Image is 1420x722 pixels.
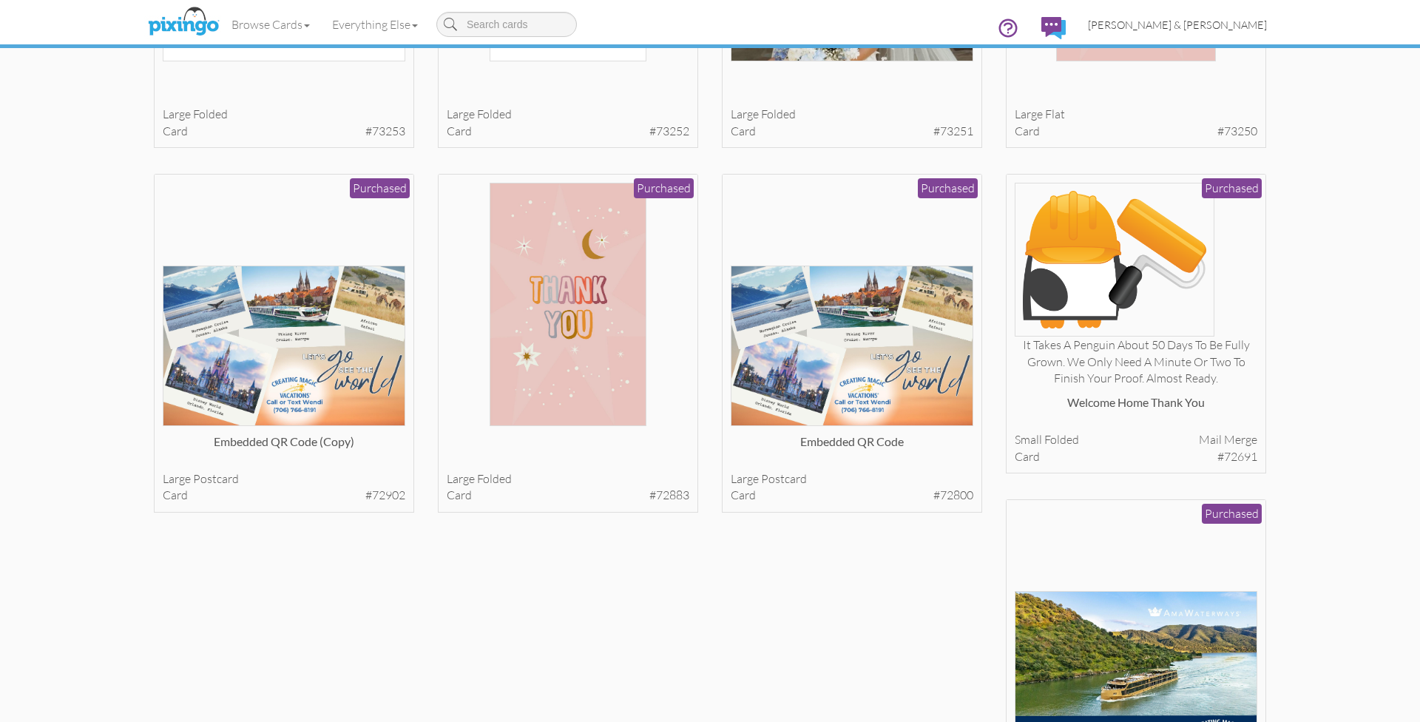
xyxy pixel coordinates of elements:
span: large [163,107,191,121]
img: penguin_roller.png [1015,183,1214,337]
div: card [447,487,690,504]
span: #73250 [1217,123,1257,140]
input: Search cards [436,12,577,37]
div: card [731,123,974,140]
span: large [163,471,191,486]
div: card [447,123,690,140]
span: large [731,471,759,486]
span: large [447,471,475,486]
img: 132535-1-1749654818687-00261fcc789c6337-qa.jpg [163,266,406,426]
div: Purchased [1202,178,1262,198]
div: card [163,487,406,504]
div: card [1015,123,1258,140]
span: #73251 [933,123,973,140]
span: large [447,107,475,121]
span: postcard [761,471,807,486]
span: #73252 [649,123,689,140]
a: Everything Else [321,6,429,43]
img: comments.svg [1041,17,1066,39]
span: #73253 [365,123,405,140]
a: Browse Cards [220,6,321,43]
span: folded [193,107,228,121]
div: Purchased [634,178,694,198]
span: small [1015,432,1042,447]
span: #72800 [933,487,973,504]
div: card [731,487,974,504]
span: large [1015,107,1043,121]
span: large [731,107,759,121]
span: folded [761,107,796,121]
span: flat [1045,107,1065,121]
div: card [1015,448,1258,465]
div: It takes a penguin about 50 days to be fully grown. We only need a minute or two to finish your p... [1015,337,1258,388]
span: folded [477,107,512,121]
span: #72883 [649,487,689,504]
div: Welcome Home Thank You [1015,394,1258,424]
img: pixingo logo [144,4,223,41]
span: folded [477,471,512,486]
div: Purchased [918,178,978,198]
div: Embedded QR Code (copy) [163,433,406,463]
span: [PERSON_NAME] & [PERSON_NAME] [1088,18,1267,31]
span: #72691 [1217,448,1257,465]
div: card [163,123,406,140]
div: Embedded QR Code [731,433,974,463]
div: Purchased [1202,504,1262,524]
a: [PERSON_NAME] & [PERSON_NAME] [1077,6,1278,44]
span: postcard [193,471,239,486]
img: 131204-1-1746235799531-917273670008319b-qa.jpg [490,183,646,426]
span: folded [1044,432,1079,447]
span: Mail merge [1199,431,1257,448]
img: 131119-1-1746126657138-a993a1b8749c99fb-qa.jpg [731,266,974,426]
div: Purchased [350,178,410,198]
span: #72902 [365,487,405,504]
